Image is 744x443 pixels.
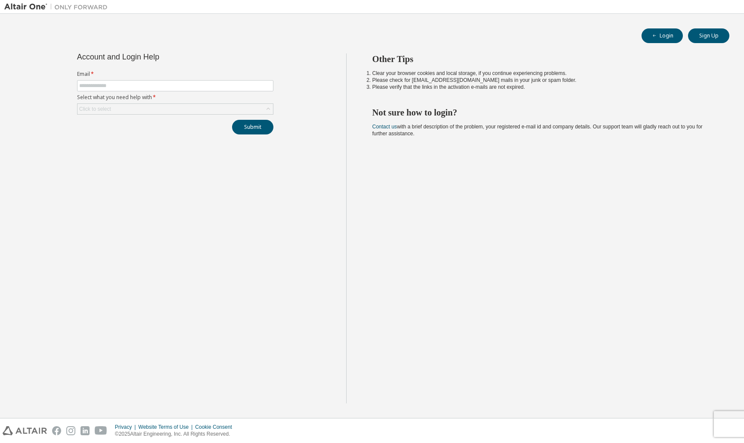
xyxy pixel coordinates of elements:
[77,104,273,114] div: Click to select
[372,124,397,130] a: Contact us
[372,107,714,118] h2: Not sure how to login?
[115,431,237,438] p: © 2025 Altair Engineering, Inc. All Rights Reserved.
[95,426,107,435] img: youtube.svg
[81,426,90,435] img: linkedin.svg
[642,28,683,43] button: Login
[688,28,729,43] button: Sign Up
[138,424,195,431] div: Website Terms of Use
[66,426,75,435] img: instagram.svg
[77,94,273,101] label: Select what you need help with
[372,124,703,137] span: with a brief description of the problem, your registered e-mail id and company details. Our suppo...
[372,53,714,65] h2: Other Tips
[372,77,714,84] li: Please check for [EMAIL_ADDRESS][DOMAIN_NAME] mails in your junk or spam folder.
[79,106,111,112] div: Click to select
[372,84,714,90] li: Please verify that the links in the activation e-mails are not expired.
[115,424,138,431] div: Privacy
[195,424,237,431] div: Cookie Consent
[372,70,714,77] li: Clear your browser cookies and local storage, if you continue experiencing problems.
[4,3,112,11] img: Altair One
[77,71,273,78] label: Email
[77,53,234,60] div: Account and Login Help
[3,426,47,435] img: altair_logo.svg
[52,426,61,435] img: facebook.svg
[232,120,273,134] button: Submit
